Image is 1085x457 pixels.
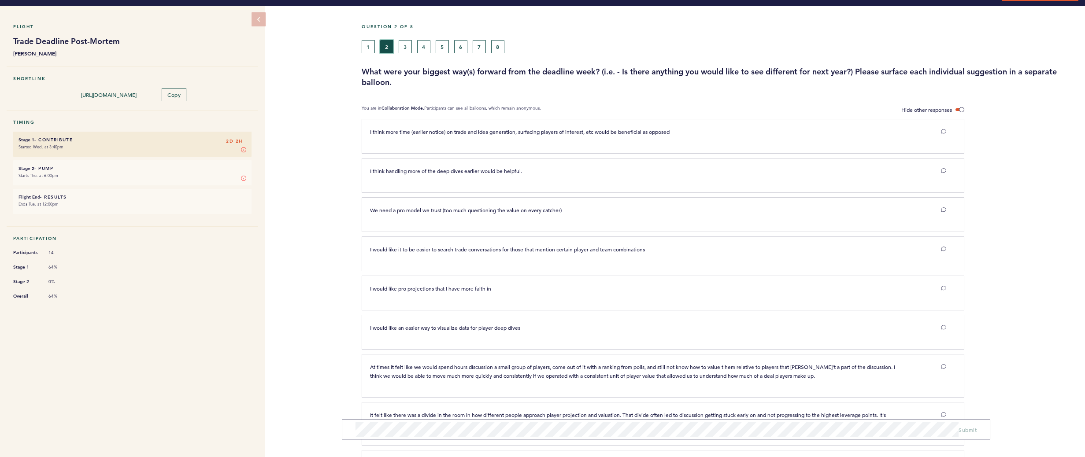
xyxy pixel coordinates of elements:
span: I think handling more of the deep dives earlier would be helpful. [370,167,522,174]
span: 14 [48,250,75,256]
button: 1 [362,40,375,53]
span: 0% [48,279,75,285]
button: Copy [162,88,186,101]
span: We need a pro model we trust (too much questioning the value on every catcher) [370,206,562,214]
span: Stage 1 [13,263,40,272]
span: 64% [48,293,75,299]
h6: - Contribute [19,137,246,143]
h6: - Pump [19,166,246,171]
span: I think more time (earlier notice) on trade and idea generation, surfacing players of interest, e... [370,128,670,135]
span: Copy [167,91,181,98]
span: 2D 2H [226,137,243,146]
h5: Shortlink [13,76,252,81]
h6: - Results [19,194,246,200]
h5: Participation [13,236,252,241]
span: Overall [13,292,40,301]
span: Stage 2 [13,277,40,286]
button: 7 [473,40,486,53]
span: I would like pro projections that I have more faith in [370,285,491,292]
p: You are in Participants can see all balloons, which remain anonymous. [362,105,541,114]
small: Flight End [19,194,40,200]
button: 2 [380,40,393,53]
h3: What were your biggest way(s) forward from the deadline week? (i.e. - Is there anything you would... [362,66,1078,88]
time: Starts Thu. at 6:00pm [19,173,58,178]
span: I would like it to be easier to search trade conversations for those that mention certain player ... [370,246,645,253]
time: Started Wed. at 3:40pm [19,144,63,150]
h5: Question 2 of 8 [362,24,1078,29]
button: 6 [454,40,467,53]
span: Participants [13,248,40,257]
span: It felt like there was a divide in the room in how different people approach player projection an... [370,411,887,427]
b: [PERSON_NAME] [13,49,252,58]
span: 64% [48,264,75,270]
span: I would like an easier way to visualize data for player deep dives [370,324,520,331]
h5: Flight [13,24,252,29]
button: Submit [959,425,977,434]
button: 4 [417,40,430,53]
button: 5 [436,40,449,53]
small: Stage 1 [19,137,34,143]
button: 3 [399,40,412,53]
time: Ends Tue. at 12:00pm [19,201,59,207]
span: Hide other responses [901,106,952,113]
small: Stage 2 [19,166,34,171]
span: At times it felt like we would spend hours discussion a small group of players, come out of it wi... [370,363,896,379]
button: 8 [491,40,504,53]
h5: Timing [13,119,252,125]
span: Submit [959,426,977,433]
h1: Trade Deadline Post-Mortem [13,36,252,47]
b: Collaboration Mode. [381,105,424,111]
